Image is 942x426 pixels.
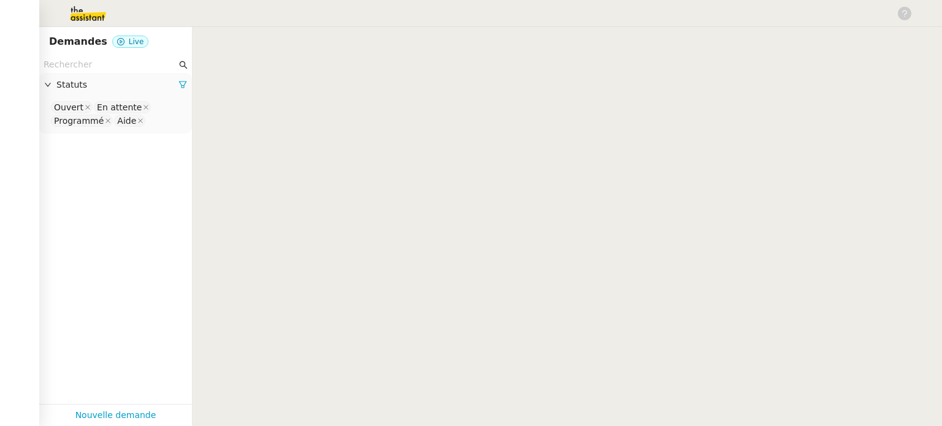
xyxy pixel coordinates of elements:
[117,115,136,126] div: Aide
[51,101,93,113] nz-select-item: Ouvert
[49,33,107,50] nz-page-header-title: Demandes
[54,115,104,126] div: Programmé
[56,78,178,92] span: Statuts
[44,58,177,72] input: Rechercher
[75,408,156,422] a: Nouvelle demande
[129,37,144,46] span: Live
[114,115,145,127] nz-select-item: Aide
[94,101,151,113] nz-select-item: En attente
[97,102,142,113] div: En attente
[51,115,113,127] nz-select-item: Programmé
[54,102,83,113] div: Ouvert
[39,73,192,97] div: Statuts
